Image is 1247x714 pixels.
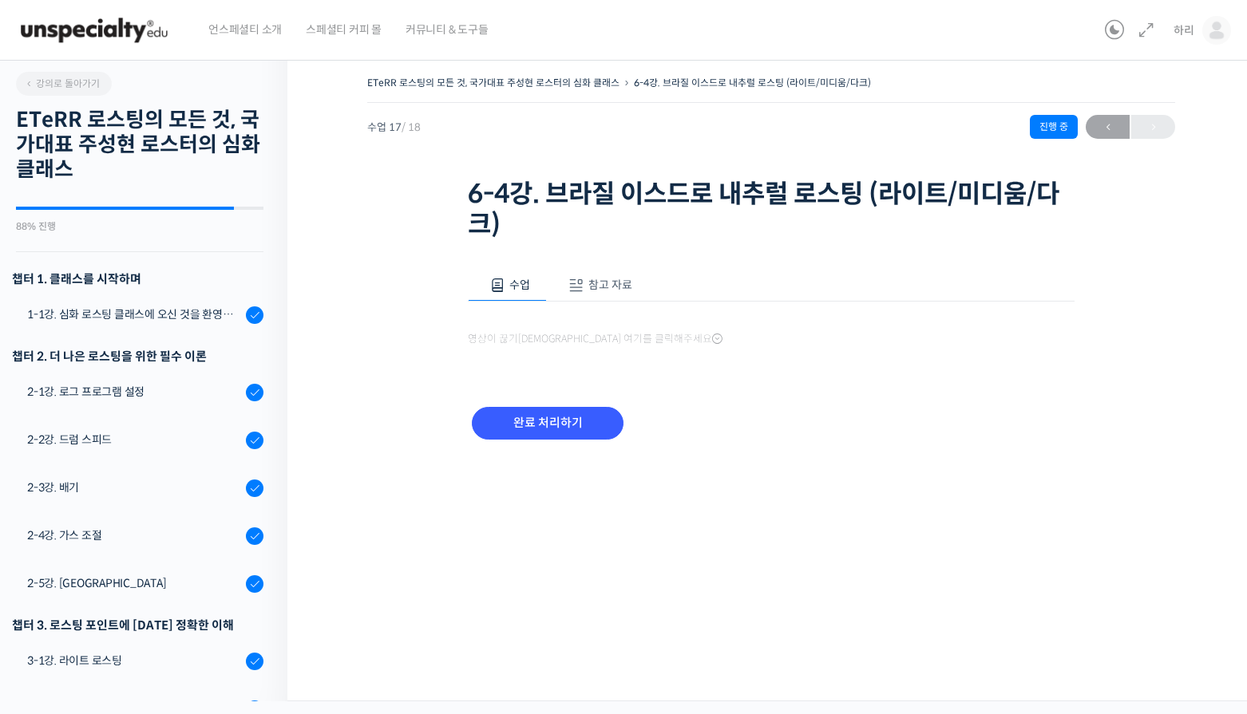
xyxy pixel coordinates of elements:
[1174,23,1194,37] span: 하리
[24,77,100,89] span: 강의로 돌아가기
[367,77,620,89] a: ETeRR 로스팅의 모든 것, 국가대표 주성현 로스터의 심화 클래스
[16,72,112,96] a: 강의로 돌아가기
[1030,115,1078,139] div: 진행 중
[1086,115,1130,139] a: ←이전
[1086,116,1130,138] span: ←
[27,652,241,669] div: 3-1강. 라이트 로스팅
[12,268,263,290] h3: 챕터 1. 클래스를 시작하며
[27,574,241,592] div: 2-5강. [GEOGRAPHIC_DATA]
[402,120,421,134] span: / 18
[588,278,632,292] span: 참고 자료
[16,108,263,183] h2: ETeRR 로스팅의 모든 것, 국가대표 주성현 로스터의 심화 클래스
[468,333,722,345] span: 영상이 끊기[DEMOGRAPHIC_DATA] 여기를 클릭해주세요
[509,278,530,292] span: 수업
[27,479,241,496] div: 2-3강. 배기
[12,614,263,636] div: 챕터 3. 로스팅 포인트에 [DATE] 정확한 이해
[367,122,421,132] span: 수업 17
[27,383,241,400] div: 2-1강. 로그 프로그램 설정
[634,77,871,89] a: 6-4강. 브라질 이스드로 내추럴 로스팅 (라이트/미디움/다크)
[27,527,241,544] div: 2-4강. 가스 조절
[27,306,241,323] div: 1-1강. 심화 로스팅 클래스에 오신 것을 환영합니다
[472,407,623,440] input: 완료 처리하기
[12,345,263,367] div: 챕터 2. 더 나은 로스팅을 위한 필수 이론
[27,431,241,448] div: 2-2강. 드럼 스피드
[468,179,1075,240] h1: 6-4강. 브라질 이스드로 내추럴 로스팅 (라이트/미디움/다크)
[16,222,263,231] div: 88% 진행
